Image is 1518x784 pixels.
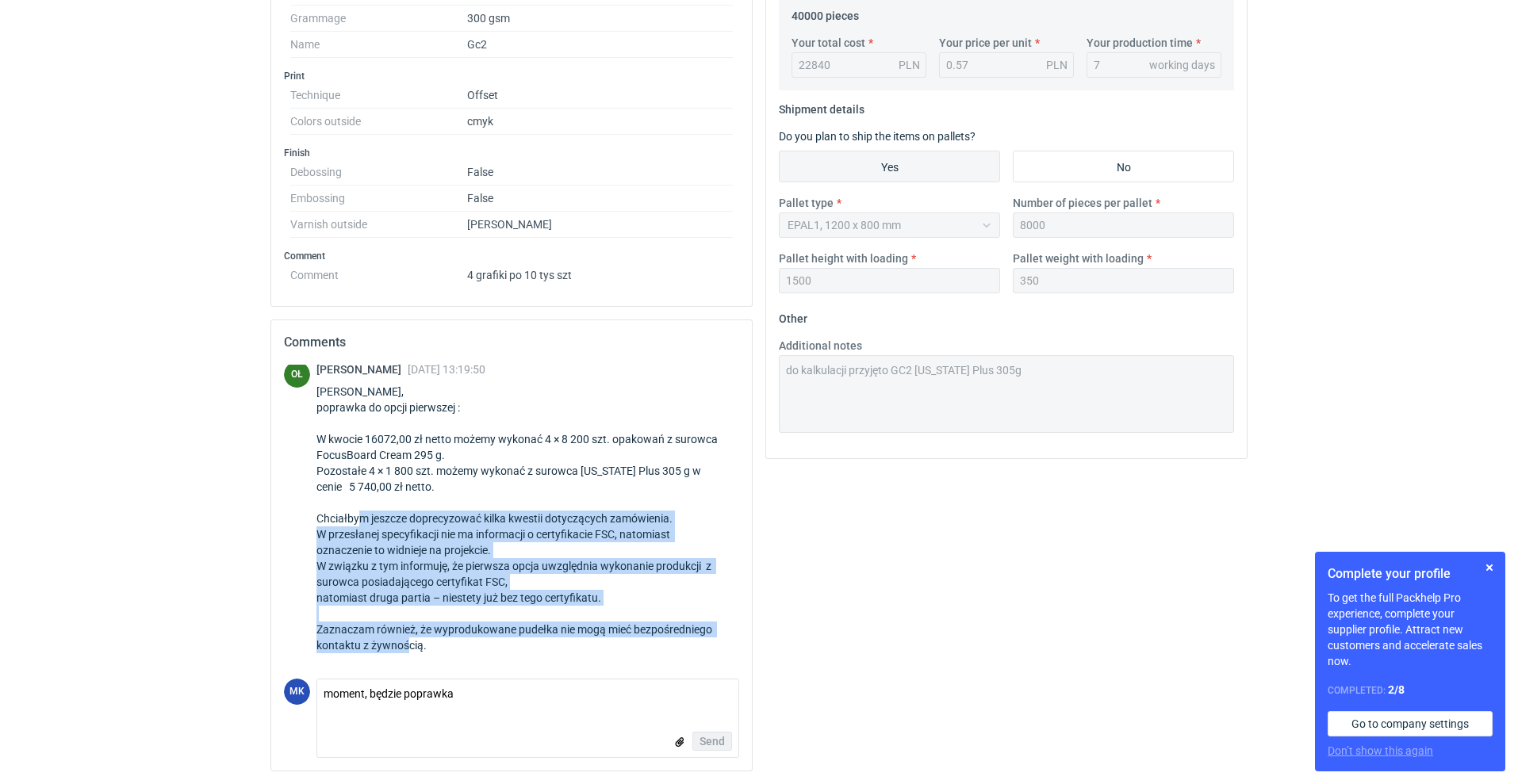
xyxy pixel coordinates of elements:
div: PLN [899,57,920,73]
div: Marcin Kaczyński [284,679,310,705]
span: [PERSON_NAME] [316,363,408,376]
span: Send [700,736,725,747]
label: Your production time [1087,35,1193,51]
span: [DATE] 13:19:50 [408,363,485,376]
dd: Offset [467,82,733,109]
button: Send [692,732,732,751]
dd: 300 gsm [467,6,733,32]
dd: cmyk [467,109,733,135]
legend: Other [779,306,807,325]
dd: False [467,159,733,185]
dt: Grammage [290,6,467,32]
dt: Varnish outside [290,212,467,238]
div: Olga Łopatowicz [284,361,310,388]
h2: Comments [284,333,739,352]
h3: Print [284,70,739,82]
label: Additional notes [779,338,862,354]
textarea: do kalkulacji przyjęto GC2 [US_STATE] Plus 305g [779,355,1234,433]
h3: Comment [284,250,739,262]
label: Pallet type [779,195,834,211]
strong: 2 / 8 [1388,683,1405,696]
label: Pallet height with loading [779,250,908,266]
div: [PERSON_NAME], poprawka do opcji pierwszej : W kwocie 16072,00 zł netto możemy wykonać 4 × 8 200 ... [316,384,739,653]
dt: Colors outside [290,109,467,135]
h3: Finish [284,147,739,159]
h1: Complete your profile [1328,564,1493,583]
div: PLN [1046,57,1068,73]
button: Don’t show this again [1328,743,1433,759]
dt: Comment [290,262,467,281]
label: Your total cost [792,35,865,51]
legend: 40000 pieces [792,3,859,22]
dd: False [467,185,733,212]
div: working days [1149,57,1215,73]
dt: Debossing [290,159,467,185]
dt: Embossing [290,185,467,212]
label: Pallet weight with loading [1013,250,1144,266]
label: Do you plan to ship the items on pallets? [779,130,976,143]
legend: Shipment details [779,97,864,116]
dt: Name [290,32,467,58]
label: Your price per unit [939,35,1032,51]
dd: [PERSON_NAME] [467,212,733,238]
p: To get the full Packhelp Pro experience, complete your supplier profile. Attract new customers an... [1328,590,1493,669]
figcaption: OŁ [284,361,310,388]
figcaption: MK [284,679,310,705]
div: Completed: [1328,682,1493,698]
button: Skip for now [1480,558,1499,577]
dt: Technique [290,82,467,109]
label: Number of pieces per pallet [1013,195,1152,211]
dd: Gc2 [467,32,733,58]
dd: 4 grafiki po 10 tys szt [467,262,733,281]
a: Go to company settings [1328,711,1493,736]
